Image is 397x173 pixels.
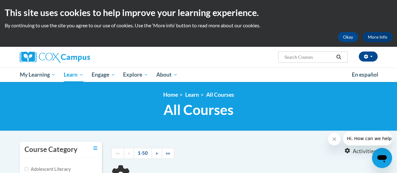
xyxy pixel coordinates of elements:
[152,68,182,82] a: About
[163,91,178,98] a: Home
[372,148,392,168] iframe: Button to launch messaging window
[134,148,152,159] a: 1-50
[164,101,233,118] span: All Courses
[19,71,56,78] span: My Learning
[64,71,83,78] span: Learn
[156,71,178,78] span: About
[124,148,134,159] a: Previous
[352,71,378,78] span: En español
[363,32,392,42] a: More Info
[111,148,124,159] a: Begining
[284,53,334,61] input: Search Courses
[123,71,148,78] span: Explore
[185,91,199,98] a: Learn
[20,51,133,63] a: Cox Campus
[88,68,119,82] a: Engage
[5,6,392,19] h2: This site uses cookies to help improve your learning experience.
[92,71,115,78] span: Engage
[353,148,376,155] span: Activities
[93,145,97,152] a: Toggle collapse
[119,68,152,82] a: Explore
[338,32,358,42] button: Okay
[24,167,29,171] input: Checkbox for Options
[4,4,51,9] span: Hi. How can we help?
[15,68,382,82] div: Main menu
[334,53,343,61] button: Search
[348,68,382,81] a: En español
[24,166,71,173] label: Adolescent Literacy
[206,91,234,98] a: All Courses
[328,133,341,145] iframe: Close message
[5,22,392,29] p: By continuing to use the site you agree to our use of cookies. Use the ‘More info’ button to read...
[343,132,392,145] iframe: Message from company
[152,148,162,159] a: Next
[359,51,378,62] button: Account Settings
[128,150,130,156] span: «
[20,51,90,63] img: Cox Campus
[24,145,78,154] h3: Course Category
[162,148,174,159] a: End
[166,150,170,156] span: »»
[16,68,60,82] a: My Learning
[60,68,88,82] a: Learn
[156,150,158,156] span: »
[115,150,120,156] span: ««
